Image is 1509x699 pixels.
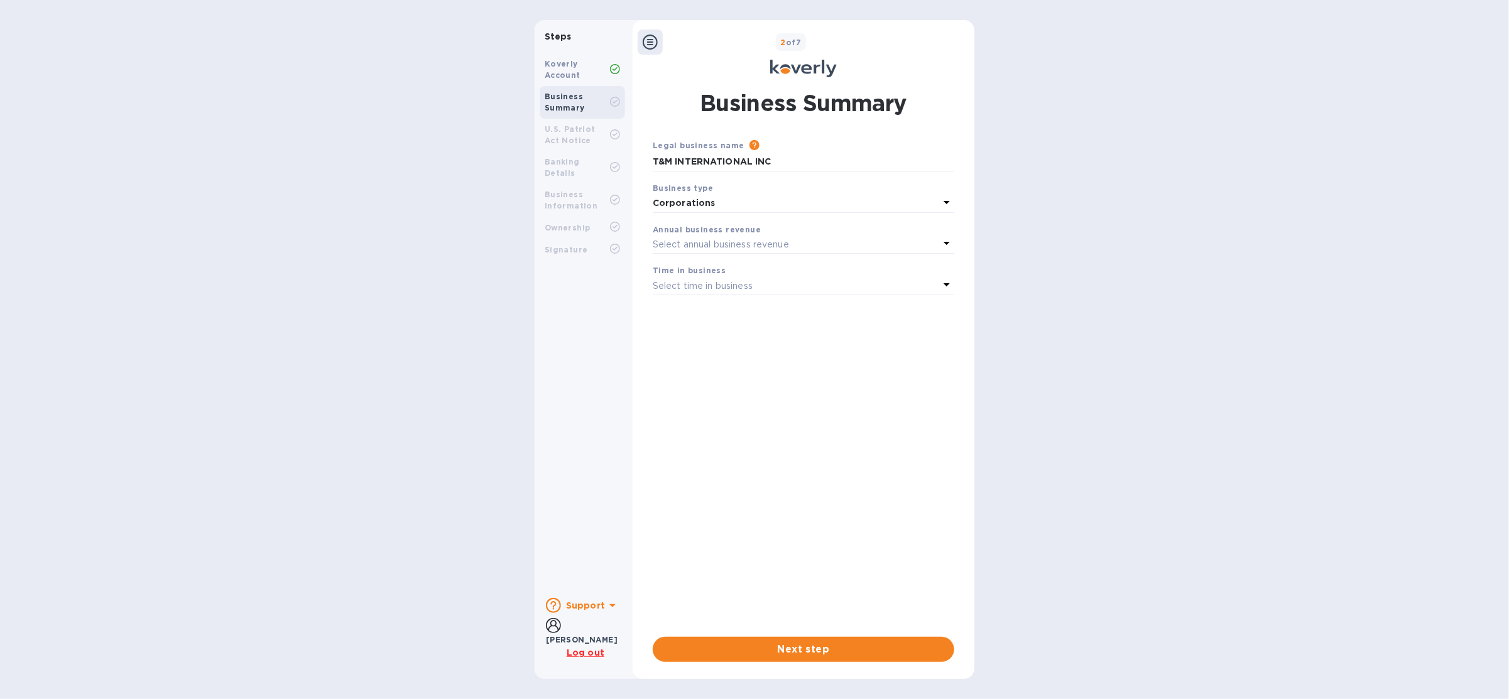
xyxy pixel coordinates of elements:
b: Time in business [653,266,726,275]
b: Business Information [545,190,597,210]
b: Signature [545,245,588,254]
b: Business Summary [545,92,585,112]
b: Legal business name [653,141,744,150]
b: Koverly Account [545,59,580,80]
p: Select time in business [653,279,753,293]
p: Select annual business revenue [653,238,789,251]
b: Annual business revenue [653,225,761,234]
b: Banking Details [545,157,580,178]
b: Steps [545,31,572,41]
b: Corporations [653,198,716,208]
b: of 7 [781,38,802,47]
b: [PERSON_NAME] [546,635,618,644]
span: Next step [663,642,944,657]
b: Support [566,600,605,610]
b: Ownership [545,223,591,232]
h1: Business Summary [700,87,907,119]
u: Log out [567,648,604,658]
b: Business type [653,183,713,193]
input: Enter legal business name [653,153,954,171]
b: U.S. Patriot Act Notice [545,124,596,145]
span: 2 [781,38,786,47]
button: Next step [653,637,954,662]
